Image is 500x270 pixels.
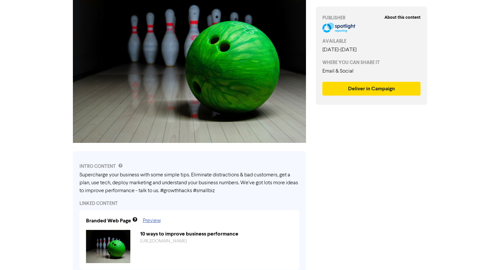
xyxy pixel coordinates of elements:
div: Supercharge your business with some simple tips. Eliminate distractions & bad customers, get a pl... [79,171,299,195]
iframe: Chat Widget [467,238,500,270]
div: AVAILABLE [322,38,421,45]
div: https://public2.bomamarketing.com/cp/5wW2ErHJMCg2Zu48TvurIh?sa=klvJHyFv [135,238,298,245]
div: Email & Social [322,67,421,75]
div: [DATE] - [DATE] [322,46,421,54]
a: Preview [143,218,161,223]
div: WHERE YOU CAN SHARE IT [322,59,421,66]
a: [URL][DOMAIN_NAME] [140,239,187,243]
div: Branded Web Page [86,217,131,225]
div: PUBLISHER [322,14,421,21]
div: 10 ways to improve business performance [135,230,298,238]
button: Deliver in Campaign [322,82,421,96]
div: INTRO CONTENT [79,163,299,170]
strong: About this content [384,15,421,20]
div: LINKED CONTENT [79,200,299,207]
